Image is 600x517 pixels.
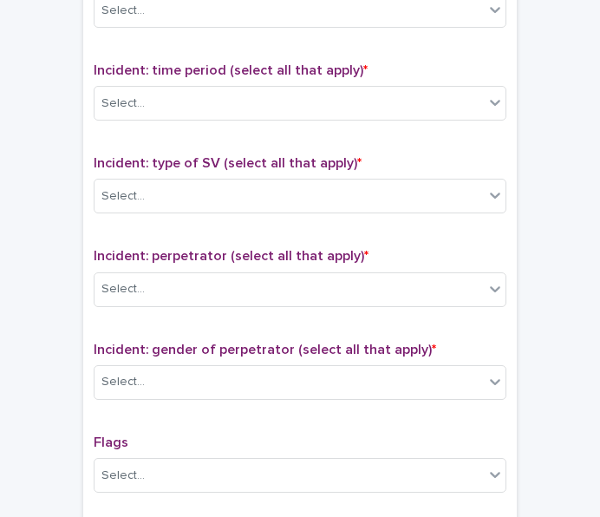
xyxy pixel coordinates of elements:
[94,435,128,449] span: Flags
[94,343,436,357] span: Incident: gender of perpetrator (select all that apply)
[101,280,145,298] div: Select...
[101,187,145,206] div: Select...
[101,2,145,20] div: Select...
[94,249,368,263] span: Incident: perpetrator (select all that apply)
[101,467,145,485] div: Select...
[101,373,145,391] div: Select...
[101,95,145,113] div: Select...
[94,63,368,77] span: Incident: time period (select all that apply)
[94,156,362,170] span: Incident: type of SV (select all that apply)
